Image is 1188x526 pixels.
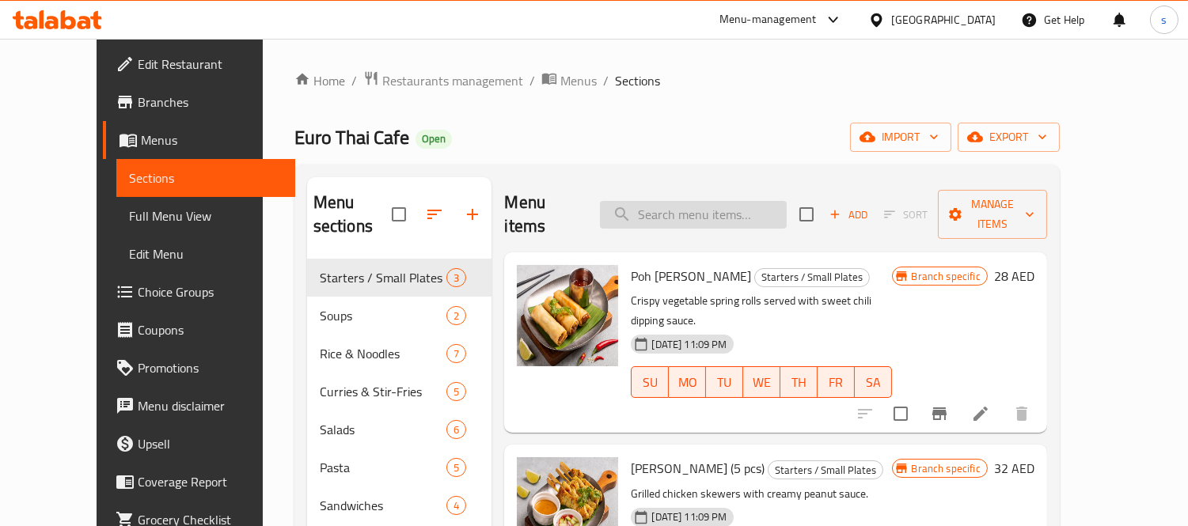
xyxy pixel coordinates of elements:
[818,366,855,398] button: FR
[600,201,787,229] input: search
[780,366,818,398] button: TH
[541,70,597,91] a: Menus
[446,268,466,287] div: items
[320,458,447,477] span: Pasta
[138,55,283,74] span: Edit Restaurant
[790,198,823,231] span: Select section
[320,420,447,439] span: Salads
[294,70,1060,91] nav: breadcrumb
[446,420,466,439] div: items
[446,306,466,325] div: items
[971,404,990,423] a: Edit menu item
[675,371,700,394] span: MO
[754,268,870,287] div: Starters / Small Plates
[631,264,751,288] span: Poh [PERSON_NAME]
[447,346,465,361] span: 7
[103,311,295,349] a: Coupons
[416,130,452,149] div: Open
[850,123,951,152] button: import
[116,197,295,235] a: Full Menu View
[861,371,886,394] span: SA
[768,460,883,479] div: Starters / Small Plates
[129,206,283,225] span: Full Menu View
[750,371,774,394] span: WE
[138,396,283,415] span: Menu disclaimer
[141,131,283,149] span: Menus
[824,371,848,394] span: FR
[1161,11,1167,28] span: s
[905,269,987,284] span: Branch specific
[454,195,492,233] button: Add section
[307,297,492,335] div: Soups2
[320,268,447,287] span: Starters / Small Plates
[307,335,492,373] div: Rice & Noodles7
[447,422,465,437] span: 6
[891,11,996,28] div: [GEOGRAPHIC_DATA]
[631,456,765,480] span: [PERSON_NAME] (5 pcs)
[615,71,660,90] span: Sections
[874,202,938,227] span: Select section first
[129,168,283,187] span: Sections
[129,244,283,263] span: Edit Menu
[307,486,492,524] div: Sandwiches4
[529,71,535,90] li: /
[446,382,466,401] div: items
[446,344,466,363] div: items
[994,265,1034,287] h6: 28 AED
[823,202,874,227] button: Add
[560,71,597,90] span: Menus
[307,373,492,411] div: Curries & Stir-Fries5
[1003,395,1041,433] button: delete
[631,366,669,398] button: SU
[631,291,891,331] p: Crispy vegetable spring rolls served with sweet chili dipping sauce.
[313,191,393,238] h2: Menu sections
[905,461,987,476] span: Branch specific
[769,461,882,479] span: Starters / Small Plates
[320,382,447,401] span: Curries & Stir-Fries
[787,371,811,394] span: TH
[920,395,958,433] button: Branch-specific-item
[138,358,283,377] span: Promotions
[884,397,917,430] span: Select to update
[603,71,609,90] li: /
[951,195,1034,234] span: Manage items
[416,132,452,146] span: Open
[517,265,618,366] img: Poh Pia Tod
[447,460,465,475] span: 5
[307,411,492,448] div: Salads6
[669,366,706,398] button: MO
[645,509,733,524] span: [DATE] 11:09 PM
[320,496,447,515] span: Sandwiches
[970,127,1047,147] span: export
[447,384,465,399] span: 5
[116,159,295,197] a: Sections
[320,306,447,325] span: Soups
[382,198,416,231] span: Select all sections
[447,308,465,324] span: 2
[504,191,581,238] h2: Menu items
[743,366,780,398] button: WE
[447,271,465,286] span: 3
[138,93,283,112] span: Branches
[855,366,892,398] button: SA
[116,235,295,273] a: Edit Menu
[103,273,295,311] a: Choice Groups
[712,371,737,394] span: TU
[958,123,1060,152] button: export
[320,344,447,363] span: Rice & Noodles
[103,425,295,463] a: Upsell
[103,121,295,159] a: Menus
[382,71,523,90] span: Restaurants management
[994,457,1034,479] h6: 32 AED
[103,387,295,425] a: Menu disclaimer
[307,448,492,486] div: Pasta5
[938,190,1046,239] button: Manage items
[446,496,466,515] div: items
[294,71,345,90] a: Home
